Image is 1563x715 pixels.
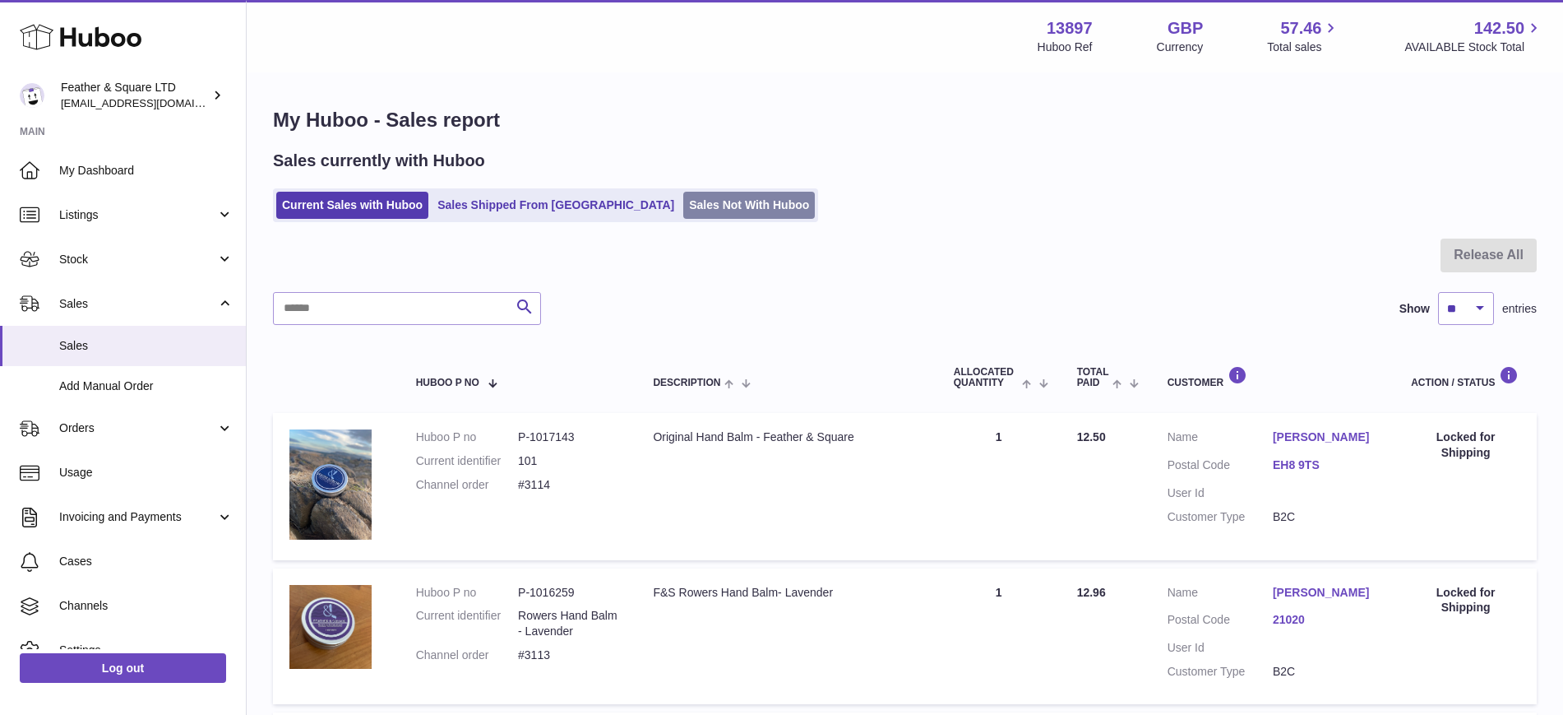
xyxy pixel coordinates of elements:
[1280,17,1321,39] span: 57.46
[518,585,620,601] dd: P-1016259
[61,80,209,111] div: Feather & Square LTD
[432,192,680,219] a: Sales Shipped From [GEOGRAPHIC_DATA]
[1168,640,1273,656] dt: User Id
[518,608,620,639] dd: Rowers Hand Balm- Lavender
[416,608,518,639] dt: Current identifier
[1273,429,1378,445] a: [PERSON_NAME]
[59,598,234,614] span: Channels
[1273,664,1378,680] dd: B2C
[1399,301,1430,317] label: Show
[1168,457,1273,477] dt: Postal Code
[1273,509,1378,525] dd: B2C
[289,585,372,670] img: il_fullxfull.5886853711_7eth.jpg
[1267,39,1340,55] span: Total sales
[954,367,1019,388] span: ALLOCATED Quantity
[273,107,1537,133] h1: My Huboo - Sales report
[1168,17,1203,39] strong: GBP
[59,378,234,394] span: Add Manual Order
[20,653,226,683] a: Log out
[20,83,44,108] img: feathernsquare@gmail.com
[289,429,372,539] img: il_fullxfull.5545322717_sv0z.jpg
[1404,39,1543,55] span: AVAILABLE Stock Total
[1168,366,1379,388] div: Customer
[653,585,920,601] div: F&S Rowers Hand Balm- Lavender
[416,429,518,445] dt: Huboo P no
[937,413,1061,559] td: 1
[1168,664,1273,680] dt: Customer Type
[653,429,920,445] div: Original Hand Balm - Feather & Square
[1267,17,1340,55] a: 57.46 Total sales
[416,477,518,493] dt: Channel order
[1077,430,1106,443] span: 12.50
[518,429,620,445] dd: P-1017143
[1047,17,1093,39] strong: 13897
[59,643,234,658] span: Settings
[1077,367,1109,388] span: Total paid
[1168,485,1273,501] dt: User Id
[1157,39,1204,55] div: Currency
[1168,612,1273,632] dt: Postal Code
[683,192,815,219] a: Sales Not With Huboo
[276,192,428,219] a: Current Sales with Huboo
[59,509,216,525] span: Invoicing and Payments
[937,569,1061,705] td: 1
[518,453,620,469] dd: 101
[518,477,620,493] dd: #3114
[273,150,485,172] h2: Sales currently with Huboo
[1168,509,1273,525] dt: Customer Type
[1273,457,1378,473] a: EH8 9TS
[1411,366,1520,388] div: Action / Status
[59,163,234,179] span: My Dashboard
[1411,429,1520,461] div: Locked for Shipping
[416,648,518,663] dt: Channel order
[416,585,518,601] dt: Huboo P no
[1273,585,1378,601] a: [PERSON_NAME]
[1474,17,1524,39] span: 142.50
[416,378,479,388] span: Huboo P no
[61,96,242,109] span: [EMAIL_ADDRESS][DOMAIN_NAME]
[1404,17,1543,55] a: 142.50 AVAILABLE Stock Total
[416,453,518,469] dt: Current identifier
[59,296,216,312] span: Sales
[1077,586,1106,599] span: 12.96
[59,338,234,354] span: Sales
[59,252,216,267] span: Stock
[653,378,720,388] span: Description
[1502,301,1537,317] span: entries
[59,554,234,569] span: Cases
[59,420,216,436] span: Orders
[59,207,216,223] span: Listings
[1273,612,1378,628] a: 21020
[1168,585,1273,605] dt: Name
[1038,39,1093,55] div: Huboo Ref
[518,648,620,663] dd: #3113
[1411,585,1520,616] div: Locked for Shipping
[59,465,234,481] span: Usage
[1168,429,1273,449] dt: Name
